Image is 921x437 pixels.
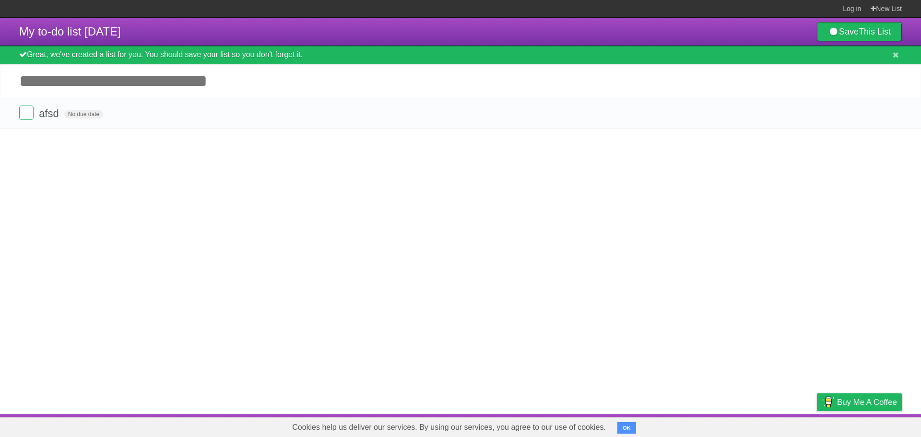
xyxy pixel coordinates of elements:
b: This List [859,27,891,36]
button: OK [617,422,636,434]
a: Developers [721,416,760,435]
span: afsd [39,107,61,119]
a: About [689,416,709,435]
span: My to-do list [DATE] [19,25,121,38]
a: Terms [772,416,793,435]
a: Suggest a feature [841,416,902,435]
a: Privacy [804,416,829,435]
span: Cookies help us deliver our services. By using our services, you agree to our use of cookies. [283,418,615,437]
a: SaveThis List [817,22,902,41]
span: No due date [64,110,103,118]
label: Done [19,106,34,120]
span: Buy me a coffee [837,394,897,411]
img: Buy me a coffee [822,394,835,410]
a: Buy me a coffee [817,393,902,411]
